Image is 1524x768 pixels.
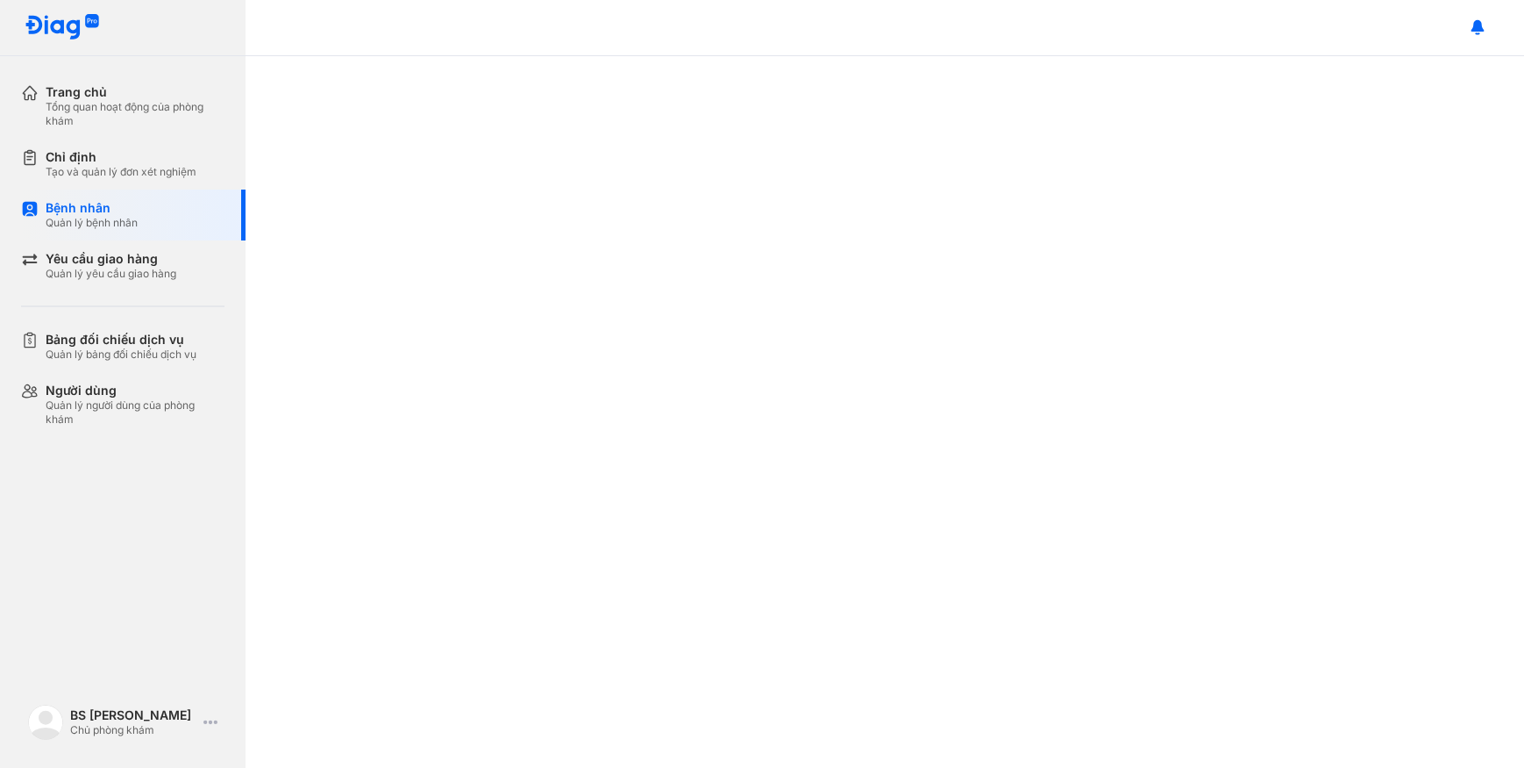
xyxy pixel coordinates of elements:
[70,707,196,723] div: BS [PERSON_NAME]
[46,100,224,128] div: Tổng quan hoạt động của phòng khám
[46,251,176,267] div: Yêu cầu giao hàng
[46,149,196,165] div: Chỉ định
[46,398,224,427] div: Quản lý người dùng của phòng khám
[28,705,63,740] img: logo
[70,723,196,737] div: Chủ phòng khám
[46,216,138,230] div: Quản lý bệnh nhân
[46,200,138,216] div: Bệnh nhân
[46,348,196,362] div: Quản lý bảng đối chiếu dịch vụ
[46,267,176,281] div: Quản lý yêu cầu giao hàng
[46,383,224,398] div: Người dùng
[46,84,224,100] div: Trang chủ
[46,165,196,179] div: Tạo và quản lý đơn xét nghiệm
[25,14,100,41] img: logo
[46,332,196,348] div: Bảng đối chiếu dịch vụ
